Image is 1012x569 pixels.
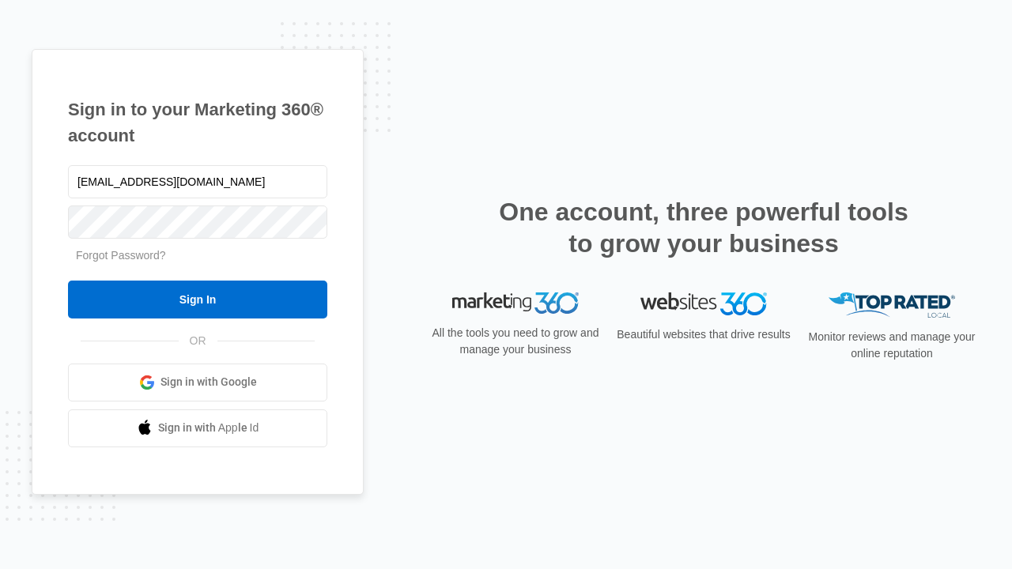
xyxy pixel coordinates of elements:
[803,329,980,362] p: Monitor reviews and manage your online reputation
[452,292,579,315] img: Marketing 360
[640,292,767,315] img: Websites 360
[68,281,327,318] input: Sign In
[615,326,792,343] p: Beautiful websites that drive results
[68,364,327,401] a: Sign in with Google
[160,374,257,390] span: Sign in with Google
[68,165,327,198] input: Email
[76,249,166,262] a: Forgot Password?
[427,325,604,358] p: All the tools you need to grow and manage your business
[68,96,327,149] h1: Sign in to your Marketing 360® account
[68,409,327,447] a: Sign in with Apple Id
[158,420,259,436] span: Sign in with Apple Id
[494,196,913,259] h2: One account, three powerful tools to grow your business
[179,333,217,349] span: OR
[829,292,955,318] img: Top Rated Local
